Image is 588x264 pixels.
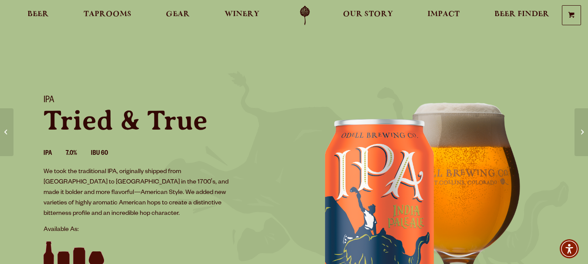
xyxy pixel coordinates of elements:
[44,107,284,134] p: Tried & True
[489,6,555,25] a: Beer Finder
[27,11,49,18] span: Beer
[44,167,236,219] p: We took the traditional IPA, originally shipped from [GEOGRAPHIC_DATA] to [GEOGRAPHIC_DATA] in th...
[84,11,131,18] span: Taprooms
[22,6,54,25] a: Beer
[160,6,195,25] a: Gear
[225,11,259,18] span: Winery
[44,225,284,235] p: Available As:
[343,11,393,18] span: Our Story
[427,11,460,18] span: Impact
[560,239,579,258] div: Accessibility Menu
[494,11,549,18] span: Beer Finder
[44,95,284,107] h1: IPA
[337,6,399,25] a: Our Story
[66,148,91,160] li: 7.0%
[422,6,465,25] a: Impact
[219,6,265,25] a: Winery
[166,11,190,18] span: Gear
[78,6,137,25] a: Taprooms
[91,148,122,160] li: IBU 60
[289,6,321,25] a: Odell Home
[44,148,66,160] li: IPA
